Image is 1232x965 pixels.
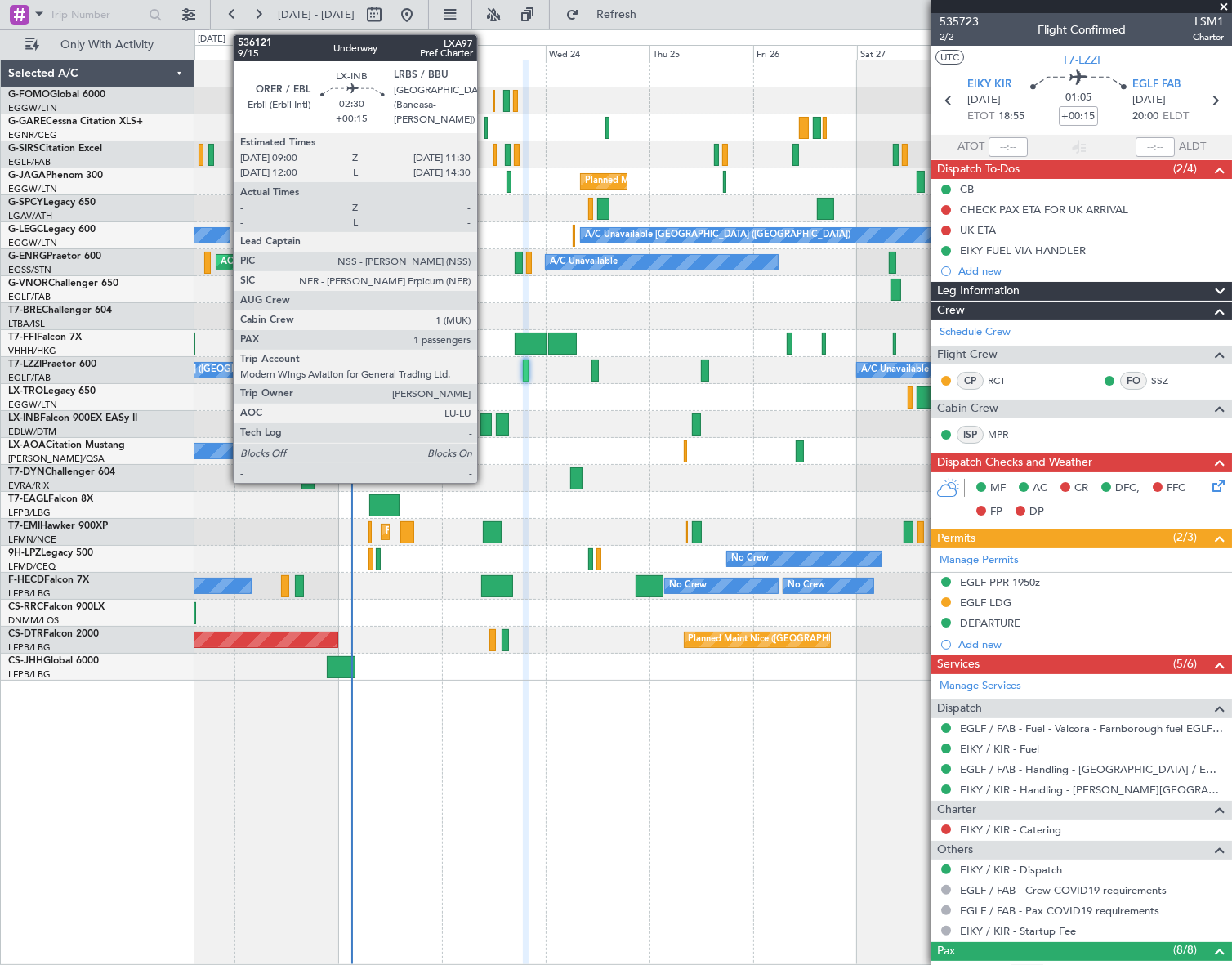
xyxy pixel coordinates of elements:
div: Sat 27 [857,45,961,60]
div: A/C Unavailable [550,250,618,275]
a: EGGW/LTN [8,102,57,114]
div: Flight Confirmed [1038,22,1126,39]
a: SSZ [1151,373,1188,388]
span: Others [937,841,973,860]
a: EGLF/FAB [8,291,51,303]
span: Charter [1193,30,1224,44]
div: Wed 24 [546,45,649,60]
span: T7-EMI [8,521,40,531]
div: Thu 25 [649,45,753,60]
a: MPR [988,427,1024,442]
span: EGLF FAB [1132,77,1181,93]
a: 9H-LPZLegacy 500 [8,548,93,558]
span: CR [1074,480,1088,497]
a: EGLF/FAB [8,372,51,384]
span: 18:55 [998,109,1024,125]
span: CS-DTR [8,629,43,639]
a: EGLF / FAB - Fuel - Valcora - Farnborough fuel EGLF / FAB [960,722,1224,735]
a: T7-BREChallenger 604 [8,306,112,315]
span: FP [990,504,1002,520]
span: G-LEGC [8,225,43,235]
a: CS-JHHGlobal 6000 [8,656,99,666]
span: [DATE] - [DATE] [278,7,355,22]
a: CS-RRCFalcon 900LX [8,602,105,612]
div: CP [957,372,984,390]
a: EGNR/CEG [8,129,57,141]
span: T7-LZZI [1063,51,1101,69]
input: --:-- [989,137,1028,157]
span: DP [1029,504,1044,520]
span: ATOT [957,139,984,155]
span: [DATE] [967,92,1001,109]
div: Tue 23 [442,45,546,60]
div: FO [1120,372,1147,390]
span: 01:05 [1065,90,1091,106]
a: [PERSON_NAME]/QSA [8,453,105,465]
a: EGGW/LTN [8,183,57,195]
span: G-JAGA [8,171,46,181]
a: G-GARECessna Citation XLS+ [8,117,143,127]
span: EIKY KIR [967,77,1011,93]
span: Dispatch To-Dos [937,160,1020,179]
span: Leg Information [937,282,1020,301]
span: Only With Activity [42,39,172,51]
a: EIKY / KIR - Dispatch [960,863,1062,877]
div: Planned Maint Tianjin ([GEOGRAPHIC_DATA]) [248,331,438,355]
div: EGLF LDG [960,596,1011,610]
a: T7-EMIHawker 900XP [8,521,108,531]
span: MF [990,480,1006,497]
span: ALDT [1179,139,1206,155]
span: 20:00 [1132,109,1158,125]
div: Planned Maint [GEOGRAPHIC_DATA] ([GEOGRAPHIC_DATA]) [585,169,842,194]
div: ISP [957,426,984,444]
span: 9H-LPZ [8,548,41,558]
a: RCT [988,373,1024,388]
span: Permits [937,529,975,548]
a: EIKY / KIR - Catering [960,823,1061,837]
span: AC [1033,480,1047,497]
a: EGGW/LTN [8,237,57,249]
a: LTBA/ISL [8,318,45,330]
a: LFMN/NCE [8,534,56,546]
div: A/C Unavailable [GEOGRAPHIC_DATA] ([GEOGRAPHIC_DATA]) [861,358,1127,382]
span: G-ENRG [8,252,47,261]
a: EIKY / KIR - Fuel [960,742,1039,756]
span: CS-JHH [8,656,43,666]
span: DFC, [1115,480,1140,497]
button: Refresh [558,2,656,28]
span: Dispatch [937,699,982,718]
div: Fri 26 [753,45,857,60]
a: LX-INBFalcon 900EX EASy II [8,413,137,423]
div: Planned Maint [GEOGRAPHIC_DATA] ([GEOGRAPHIC_DATA]) [274,277,531,302]
span: T7-BRE [8,306,42,315]
span: 2/2 [940,30,979,44]
span: Dispatch Checks and Weather [937,453,1092,472]
a: Manage Permits [940,552,1019,569]
div: No Crew [669,574,707,598]
a: G-FOMOGlobal 6000 [8,90,105,100]
span: G-SPCY [8,198,43,208]
button: UTC [935,50,964,65]
span: Services [937,655,980,674]
span: Crew [937,302,965,320]
div: Sun 21 [235,45,339,60]
a: LGAV/ATH [8,210,52,222]
a: EGSS/STN [8,264,51,276]
span: LSM1 [1193,13,1224,30]
span: LX-AOA [8,440,46,450]
a: LX-AOACitation Mustang [8,440,125,450]
span: T7-DYN [8,467,45,477]
div: CB [960,182,974,196]
button: Only With Activity [18,32,177,58]
div: Planned Maint Nice ([GEOGRAPHIC_DATA]) [689,628,871,652]
span: G-SIRS [8,144,39,154]
a: Schedule Crew [940,324,1011,341]
a: LFPB/LBG [8,668,51,681]
span: Charter [937,801,976,820]
span: T7-EAGL [8,494,48,504]
span: G-FOMO [8,90,50,100]
span: Pax [937,942,955,961]
span: Flight Crew [937,346,998,364]
a: LFPB/LBG [8,507,51,519]
a: EGLF / FAB - Pax COVID19 requirements [960,904,1159,918]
